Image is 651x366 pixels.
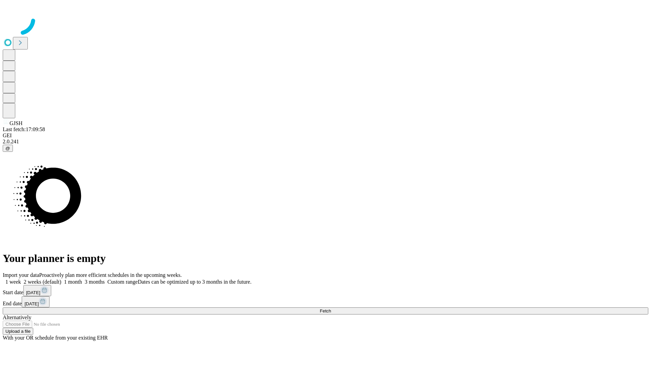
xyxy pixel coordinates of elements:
[3,314,31,320] span: Alternatively
[3,285,648,296] div: Start date
[3,335,108,341] span: With your OR schedule from your existing EHR
[64,279,82,285] span: 1 month
[85,279,105,285] span: 3 months
[3,126,45,132] span: Last fetch: 17:09:58
[26,290,40,295] span: [DATE]
[24,301,39,306] span: [DATE]
[3,272,39,278] span: Import your data
[24,279,61,285] span: 2 weeks (default)
[107,279,138,285] span: Custom range
[22,296,50,307] button: [DATE]
[3,139,648,145] div: 2.0.241
[3,328,33,335] button: Upload a file
[39,272,182,278] span: Proactively plan more efficient schedules in the upcoming weeks.
[3,145,13,152] button: @
[320,308,331,313] span: Fetch
[23,285,51,296] button: [DATE]
[3,296,648,307] div: End date
[5,279,21,285] span: 1 week
[3,252,648,265] h1: Your planner is empty
[3,307,648,314] button: Fetch
[3,133,648,139] div: GEI
[138,279,251,285] span: Dates can be optimized up to 3 months in the future.
[9,120,22,126] span: GJSH
[5,146,10,151] span: @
